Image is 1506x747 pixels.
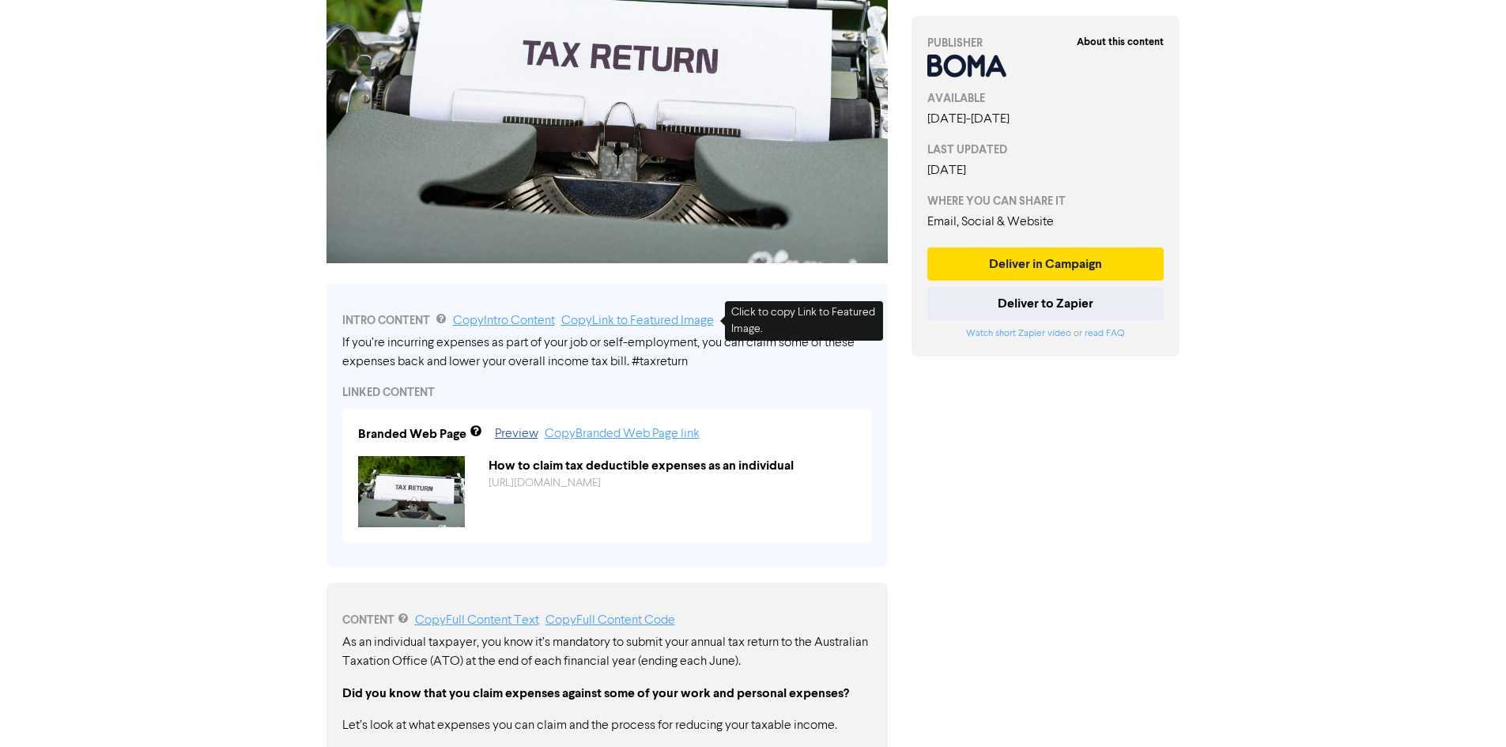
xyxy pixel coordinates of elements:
div: Branded Web Page [358,424,466,443]
div: LAST UPDATED [927,141,1164,158]
a: Watch short Zapier video [966,329,1071,338]
div: If you’re incurring expenses as part of your job or self-employment, you can claim some of these ... [342,334,872,372]
div: LINKED CONTENT [342,384,872,401]
div: Click to copy Link to Featured Image. [725,301,883,341]
div: [DATE] - [DATE] [927,110,1164,129]
a: read FAQ [1085,329,1124,338]
div: CONTENT [342,611,872,630]
div: Email, Social & Website [927,213,1164,232]
button: Deliver in Campaign [927,247,1164,281]
div: https://public2.bomamarketing.com/cp/6xd37g73QRigX0nfECCixb?sa=yNo7hmF1 [477,475,868,492]
div: INTRO CONTENT [342,311,872,330]
div: How to claim tax deductible expenses as an individual [477,456,868,475]
div: [DATE] [927,161,1164,180]
div: WHERE YOU CAN SHARE IT [927,193,1164,209]
div: or [927,326,1164,341]
div: AVAILABLE [927,90,1164,107]
strong: Did you know that you claim expenses against some of your work and personal expenses? [342,685,849,701]
strong: About this content [1077,36,1164,48]
p: As an individual taxpayer, you know it’s mandatory to submit your annual tax return to the Austra... [342,633,872,671]
button: Deliver to Zapier [927,287,1164,320]
iframe: Chat Widget [1308,576,1506,747]
p: Let’s look at what expenses you can claim and the process for reducing your taxable income. [342,716,872,735]
a: Copy Full Content Code [545,614,675,627]
a: [URL][DOMAIN_NAME] [489,477,601,489]
a: Copy Branded Web Page link [545,428,700,440]
a: Copy Full Content Text [415,614,539,627]
a: Preview [495,428,538,440]
a: Copy Intro Content [453,315,555,327]
div: PUBLISHER [927,35,1164,51]
a: Copy Link to Featured Image [561,315,714,327]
